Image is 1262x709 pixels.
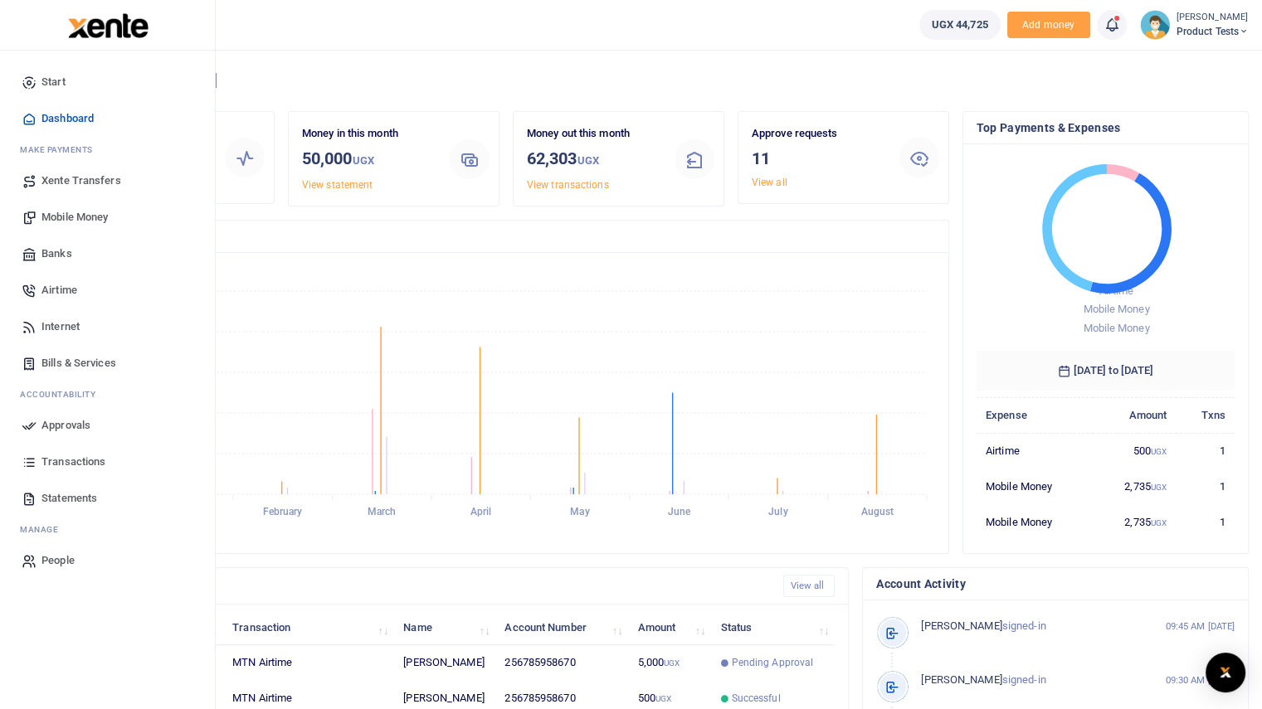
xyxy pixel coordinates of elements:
[1083,303,1149,315] span: Mobile Money
[495,609,628,645] th: Account Number: activate to sort column ascending
[41,172,121,189] span: Xente Transfers
[13,272,202,308] a: Airtime
[13,236,202,272] a: Banks
[41,490,97,507] span: Statements
[223,609,394,645] th: Transaction: activate to sort column ascending
[263,506,303,517] tspan: February
[41,355,116,371] span: Bills & Services
[63,71,1249,90] h4: Hello [PERSON_NAME]
[1140,10,1170,40] img: profile-user
[77,577,770,595] h4: Recent Transactions
[41,318,80,335] span: Internet
[921,673,1001,686] span: [PERSON_NAME]
[41,282,77,299] span: Airtime
[13,308,202,345] a: Internet
[41,552,75,569] span: People
[13,100,202,137] a: Dashboard
[1165,619,1235,634] small: 09:45 AM [DATE]
[1176,504,1235,539] td: 1
[1007,12,1090,39] li: Toup your wallet
[13,381,202,407] li: Ac
[302,179,373,191] a: View statement
[628,645,711,681] td: 5,000
[1177,24,1249,39] span: Product Tests
[1176,398,1235,434] th: Txns
[527,125,661,143] p: Money out this month
[1093,469,1176,504] td: 2,735
[495,645,628,681] td: 256785958670
[752,177,787,188] a: View all
[77,227,935,245] h4: Transactions Overview
[1140,10,1249,40] a: profile-user [PERSON_NAME] Product Tests
[1165,673,1235,687] small: 09:30 AM [DATE]
[932,17,988,33] span: UGX 44,725
[1206,653,1245,692] div: Open Intercom Messenger
[41,245,72,262] span: Banks
[13,199,202,236] a: Mobile Money
[977,119,1235,137] h4: Top Payments & Expenses
[1093,434,1176,469] td: 500
[876,575,1235,593] h4: Account Activity
[768,506,787,517] tspan: July
[664,658,680,668] small: UGX
[1176,434,1235,469] td: 1
[668,506,691,517] tspan: June
[1093,504,1176,539] td: 2,735
[1177,11,1249,25] small: [PERSON_NAME]
[921,619,1001,632] span: [PERSON_NAME]
[628,609,711,645] th: Amount: activate to sort column ascending
[711,609,835,645] th: Status: activate to sort column ascending
[13,480,202,517] a: Statements
[783,575,836,597] a: View all
[527,146,661,173] h3: 62,303
[1007,17,1090,30] a: Add money
[752,146,886,171] h3: 11
[41,110,94,127] span: Dashboard
[919,10,1001,40] a: UGX 44,725
[732,655,814,670] span: Pending Approval
[527,179,609,191] a: View transactions
[1007,12,1090,39] span: Add money
[752,125,886,143] p: Approve requests
[1083,322,1149,334] span: Mobile Money
[913,10,1007,40] li: Wallet ballance
[1151,447,1167,456] small: UGX
[66,18,149,31] a: logo-small logo-large logo-large
[1093,398,1176,434] th: Amount
[353,154,374,167] small: UGX
[68,13,149,38] img: logo-large
[921,618,1156,635] p: signed-in
[302,146,436,173] h3: 50,000
[13,407,202,444] a: Approvals
[13,444,202,480] a: Transactions
[394,609,495,645] th: Name: activate to sort column ascending
[13,542,202,579] a: People
[1151,483,1167,492] small: UGX
[13,64,202,100] a: Start
[977,469,1093,504] td: Mobile Money
[28,523,59,536] span: anage
[13,345,202,381] a: Bills & Services
[41,417,90,434] span: Approvals
[921,672,1156,689] p: signed-in
[32,388,95,401] span: countability
[368,506,397,517] tspan: March
[977,434,1093,469] td: Airtime
[13,517,202,542] li: M
[977,351,1235,391] h6: [DATE] to [DATE]
[41,454,105,470] span: Transactions
[1176,469,1235,504] td: 1
[977,504,1093,539] td: Mobile Money
[394,645,495,681] td: [PERSON_NAME]
[41,74,66,90] span: Start
[28,143,93,156] span: ake Payments
[13,163,202,199] a: Xente Transfers
[470,506,492,517] tspan: April
[13,137,202,163] li: M
[977,398,1093,434] th: Expense
[302,125,436,143] p: Money in this month
[41,209,108,226] span: Mobile Money
[1151,518,1167,527] small: UGX
[577,154,598,167] small: UGX
[223,645,394,681] td: MTN Airtime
